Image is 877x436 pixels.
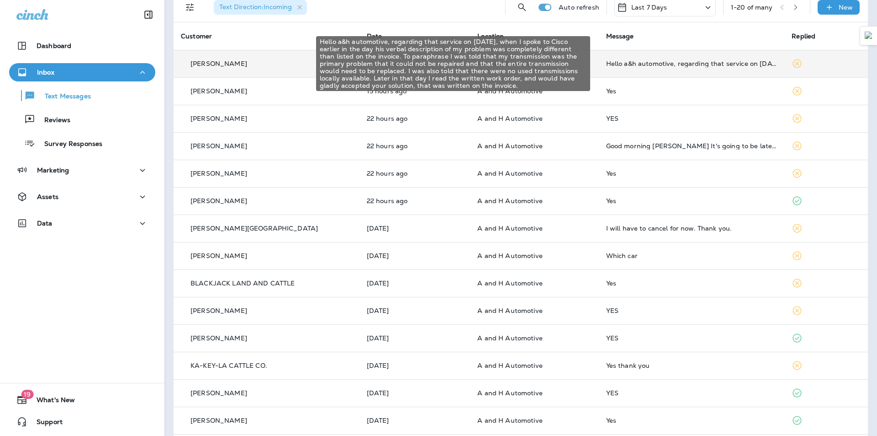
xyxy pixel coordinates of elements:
p: [PERSON_NAME] [190,142,247,150]
button: Support [9,413,155,431]
button: Survey Responses [9,134,155,153]
span: A and H Automotive [477,307,543,315]
span: A and H Automotive [477,224,543,232]
p: Sep 28, 2025 05:03 PM [367,87,463,95]
p: [PERSON_NAME][GEOGRAPHIC_DATA] [190,225,318,232]
span: A and H Automotive [477,279,543,287]
span: A and H Automotive [477,334,543,342]
button: Marketing [9,161,155,179]
p: [PERSON_NAME] [190,252,247,259]
span: Text Direction : Incoming [219,3,292,11]
div: YES [606,115,777,122]
div: I will have to cancel for now. Thank you. [606,225,777,232]
div: Good morning James It's going to be later if that's ok noon - 1:30 We had a water line break here... [606,142,777,150]
p: [PERSON_NAME] [190,389,247,397]
span: A and H Automotive [477,197,543,205]
span: A and H Automotive [477,252,543,260]
p: Last 7 Days [631,4,667,11]
span: Message [606,32,634,40]
p: Inbox [37,69,54,76]
p: Dashboard [37,42,71,49]
p: Sep 25, 2025 10:35 AM [367,334,463,342]
p: Text Messages [36,92,91,101]
button: Inbox [9,63,155,81]
p: [PERSON_NAME] [190,197,247,205]
div: YES [606,389,777,397]
img: Detect Auto [865,32,873,40]
span: A and H Automotive [477,169,543,178]
button: Assets [9,188,155,206]
p: [PERSON_NAME] [190,60,247,67]
p: Sep 25, 2025 10:20 AM [367,417,463,424]
div: Yes thank you [606,362,777,369]
p: [PERSON_NAME] [190,307,247,314]
p: Sep 28, 2025 10:18 AM [367,197,463,205]
p: [PERSON_NAME] [190,170,247,177]
p: Assets [37,193,58,200]
div: Yes [606,170,777,177]
button: Reviews [9,110,155,129]
p: Auto refresh [559,4,599,11]
p: [PERSON_NAME] [190,417,247,424]
span: Date [367,32,382,40]
div: Yes [606,280,777,287]
span: Support [27,418,63,429]
p: Sep 26, 2025 02:32 PM [367,252,463,259]
div: Hello a&h automotive, regarding that service on November 11th, when I spoke to Cisco earlier in t... [606,60,777,67]
p: Sep 28, 2025 10:43 AM [367,115,463,122]
p: KA-KEY-LA CATTLE CO. [190,362,267,369]
span: Customer [181,32,212,40]
span: 19 [21,390,33,399]
span: A and H Automotive [477,416,543,425]
p: BLACKJACK LAND AND CATTLE [190,280,295,287]
p: Sep 27, 2025 03:59 PM [367,225,463,232]
p: Sep 28, 2025 10:20 AM [367,142,463,150]
span: A and H Automotive [477,114,543,123]
span: Replied [792,32,815,40]
div: Yes [606,417,777,424]
div: Yes [606,197,777,205]
div: YES [606,307,777,314]
div: YES [606,334,777,342]
span: What's New [27,396,75,407]
button: Text Messages [9,86,155,105]
p: Sep 25, 2025 12:11 PM [367,280,463,287]
span: A and H Automotive [477,389,543,397]
div: 1 - 20 of many [731,4,773,11]
button: Data [9,214,155,232]
p: Data [37,220,53,227]
p: Sep 25, 2025 10:26 AM [367,389,463,397]
div: Yes [606,87,777,95]
p: [PERSON_NAME] [190,334,247,342]
span: A and H Automotive [477,142,543,150]
span: A and H Automotive [477,361,543,370]
p: Marketing [37,167,69,174]
p: Sep 25, 2025 11:21 AM [367,307,463,314]
button: 19What's New [9,391,155,409]
p: [PERSON_NAME] [190,115,247,122]
p: Reviews [35,116,70,125]
p: Sep 28, 2025 10:19 AM [367,170,463,177]
span: Location [477,32,504,40]
p: [PERSON_NAME] [190,87,247,95]
div: Hello a&h automotive, regarding that service on [DATE], when I spoke to Cisco earlier in the day ... [316,36,590,91]
p: Survey Responses [35,140,102,149]
p: New [839,4,853,11]
button: Dashboard [9,37,155,55]
button: Collapse Sidebar [136,5,161,24]
p: Sep 25, 2025 10:30 AM [367,362,463,369]
div: Which car [606,252,777,259]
